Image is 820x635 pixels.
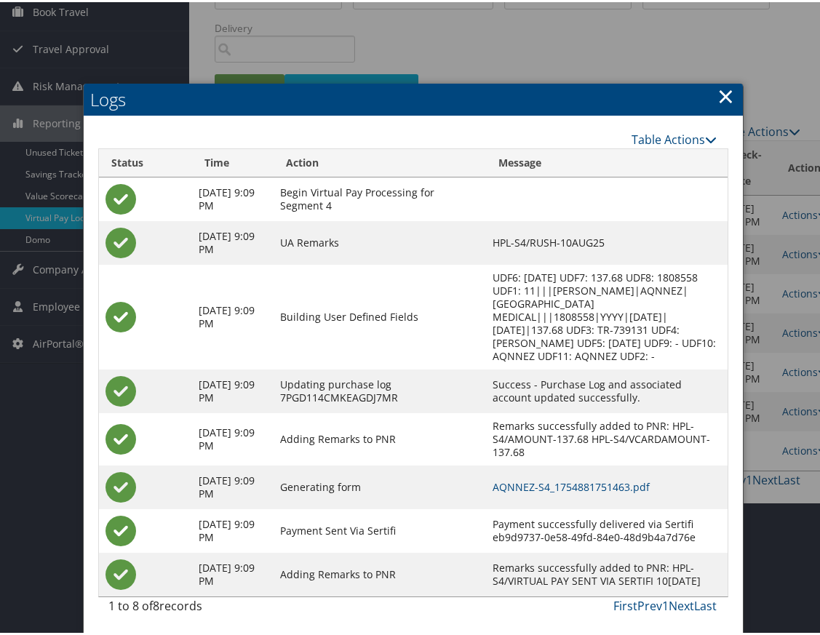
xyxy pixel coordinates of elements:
th: Action: activate to sort column ascending [274,147,485,175]
h2: Logs [84,81,743,113]
td: [DATE] 9:09 PM [192,367,274,411]
td: Remarks successfully added to PNR: HPL-S4/AMOUNT-137.68 HPL-S4/VCARDAMOUNT-137.68 [485,411,728,463]
td: Updating purchase log 7PGD114CMKEAGDJ7MR [274,367,485,411]
a: Close [718,79,735,108]
div: 1 to 8 of records [109,595,245,620]
a: 1 [663,596,669,612]
td: [DATE] 9:09 PM [192,507,274,551]
td: Success - Purchase Log and associated account updated successfully. [485,367,728,411]
a: Table Actions [632,129,717,145]
a: AQNNEZ-S4_1754881751463.pdf [493,478,650,492]
td: UA Remarks [274,219,485,263]
td: Building User Defined Fields [274,263,485,367]
a: Next [669,596,695,612]
td: Adding Remarks to PNR [274,411,485,463]
td: Payment successfully delivered via Sertifi eb9d9737-0e58-49fd-84e0-48d9b4a7d76e [485,507,728,551]
a: Prev [638,596,663,612]
a: Last [695,596,717,612]
td: Payment Sent Via Sertifi [274,507,485,551]
td: HPL-S4/RUSH-10AUG25 [485,219,728,263]
td: UDF6: [DATE] UDF7: 137.68 UDF8: 1808558 UDF1: 11|||[PERSON_NAME]|AQNNEZ|[GEOGRAPHIC_DATA] MEDICAL... [485,263,728,367]
th: Time: activate to sort column ascending [192,147,274,175]
td: Remarks successfully added to PNR: HPL-S4/VIRTUAL PAY SENT VIA SERTIFI 10[DATE] [485,551,728,594]
td: [DATE] 9:09 PM [192,411,274,463]
th: Message: activate to sort column ascending [485,147,728,175]
td: [DATE] 9:09 PM [192,263,274,367]
td: Adding Remarks to PNR [274,551,485,594]
td: [DATE] 9:09 PM [192,175,274,219]
td: [DATE] 9:09 PM [192,551,274,594]
span: 8 [154,596,160,612]
td: [DATE] 9:09 PM [192,219,274,263]
a: First [614,596,638,612]
td: Generating form [274,463,485,507]
td: Begin Virtual Pay Processing for Segment 4 [274,175,485,219]
td: [DATE] 9:09 PM [192,463,274,507]
th: Status: activate to sort column ascending [99,147,192,175]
